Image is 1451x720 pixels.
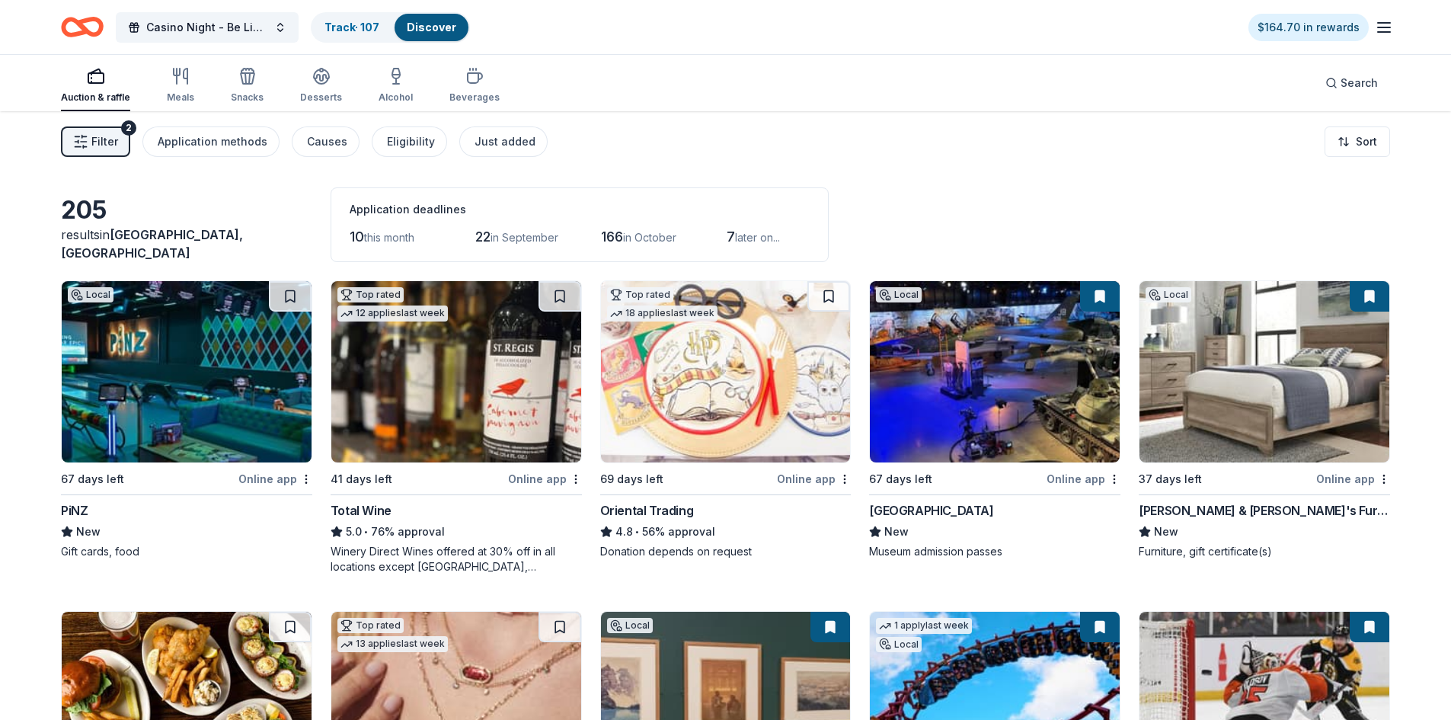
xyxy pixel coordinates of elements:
[372,126,447,157] button: Eligibility
[600,501,694,520] div: Oriental Trading
[68,287,113,302] div: Local
[331,280,582,574] a: Image for Total WineTop rated12 applieslast week41 days leftOnline appTotal Wine5.0•76% approvalW...
[475,133,535,151] div: Just added
[331,470,392,488] div: 41 days left
[331,501,392,520] div: Total Wine
[61,280,312,559] a: Image for PiNZLocal67 days leftOnline appPiNZNewGift cards, food
[600,280,852,559] a: Image for Oriental TradingTop rated18 applieslast week69 days leftOnline appOriental Trading4.8•5...
[869,544,1120,559] div: Museum admission passes
[379,61,413,111] button: Alcohol
[870,281,1120,462] img: Image for American Heritage Museum
[300,61,342,111] button: Desserts
[311,12,470,43] button: Track· 107Discover
[600,523,852,541] div: 56% approval
[292,126,360,157] button: Causes
[869,470,932,488] div: 67 days left
[76,523,101,541] span: New
[61,61,130,111] button: Auction & raffle
[167,91,194,104] div: Meals
[61,91,130,104] div: Auction & raffle
[346,523,362,541] span: 5.0
[61,9,104,45] a: Home
[337,287,404,302] div: Top rated
[61,227,243,261] span: in
[1313,68,1390,98] button: Search
[1154,523,1178,541] span: New
[324,21,379,34] a: Track· 107
[364,231,414,244] span: this month
[231,61,264,111] button: Snacks
[615,523,633,541] span: 4.8
[167,61,194,111] button: Meals
[379,91,413,104] div: Alcohol
[601,229,623,245] span: 166
[158,133,267,151] div: Application methods
[337,636,448,652] div: 13 applies last week
[300,91,342,104] div: Desserts
[777,469,851,488] div: Online app
[61,501,88,520] div: PiNZ
[61,226,312,262] div: results
[869,280,1120,559] a: Image for American Heritage MuseumLocal67 days leftOnline app[GEOGRAPHIC_DATA]NewMuseum admission...
[116,12,299,43] button: Casino Night - Be Like Brit 15 Years
[121,120,136,136] div: 2
[61,195,312,226] div: 205
[350,200,810,219] div: Application deadlines
[1248,14,1369,41] a: $164.70 in rewards
[331,544,582,574] div: Winery Direct Wines offered at 30% off in all locations except [GEOGRAPHIC_DATA], [GEOGRAPHIC_DAT...
[61,470,124,488] div: 67 days left
[727,229,735,245] span: 7
[449,91,500,104] div: Beverages
[337,306,448,322] div: 12 applies last week
[635,526,639,538] span: •
[1139,280,1390,559] a: Image for Bernie & Phyl's FurnitureLocal37 days leftOnline app[PERSON_NAME] & [PERSON_NAME]'s Fur...
[607,306,718,322] div: 18 applies last week
[91,133,118,151] span: Filter
[1356,133,1377,151] span: Sort
[508,469,582,488] div: Online app
[876,637,922,652] div: Local
[623,231,676,244] span: in October
[1139,544,1390,559] div: Furniture, gift certificate(s)
[231,91,264,104] div: Snacks
[387,133,435,151] div: Eligibility
[491,231,558,244] span: in September
[876,618,972,634] div: 1 apply last week
[146,18,268,37] span: Casino Night - Be Like Brit 15 Years
[1146,287,1191,302] div: Local
[62,281,312,462] img: Image for PiNZ
[607,287,673,302] div: Top rated
[869,501,993,520] div: [GEOGRAPHIC_DATA]
[350,229,364,245] span: 10
[449,61,500,111] button: Beverages
[1325,126,1390,157] button: Sort
[61,126,130,157] button: Filter2
[735,231,780,244] span: later on...
[1139,470,1202,488] div: 37 days left
[600,544,852,559] div: Donation depends on request
[61,544,312,559] div: Gift cards, food
[307,133,347,151] div: Causes
[407,21,456,34] a: Discover
[1341,74,1378,92] span: Search
[331,523,582,541] div: 76% approval
[1139,501,1390,520] div: [PERSON_NAME] & [PERSON_NAME]'s Furniture
[1139,281,1389,462] img: Image for Bernie & Phyl's Furniture
[142,126,280,157] button: Application methods
[607,618,653,633] div: Local
[61,227,243,261] span: [GEOGRAPHIC_DATA], [GEOGRAPHIC_DATA]
[600,470,663,488] div: 69 days left
[337,618,404,633] div: Top rated
[331,281,581,462] img: Image for Total Wine
[876,287,922,302] div: Local
[238,469,312,488] div: Online app
[601,281,851,462] img: Image for Oriental Trading
[1047,469,1120,488] div: Online app
[884,523,909,541] span: New
[1316,469,1390,488] div: Online app
[475,229,491,245] span: 22
[459,126,548,157] button: Just added
[364,526,368,538] span: •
